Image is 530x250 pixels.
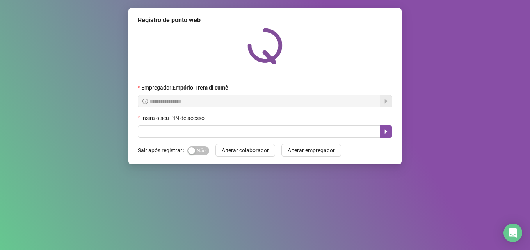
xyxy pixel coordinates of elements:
[288,146,335,155] span: Alterar empregador
[222,146,269,155] span: Alterar colaborador
[281,144,341,157] button: Alterar empregador
[383,129,389,135] span: caret-right
[173,85,228,91] strong: Empório Trem di cumê
[138,114,210,122] label: Insira o seu PIN de acesso
[138,16,392,25] div: Registro de ponto web
[142,99,148,104] span: info-circle
[503,224,522,242] div: Open Intercom Messenger
[215,144,275,157] button: Alterar colaborador
[138,144,187,157] label: Sair após registrar
[247,28,283,64] img: QRPoint
[141,83,228,92] span: Empregador :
